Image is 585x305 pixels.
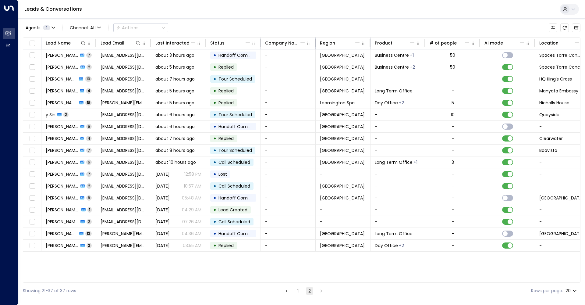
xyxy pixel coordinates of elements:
[101,39,141,47] div: Lead Email
[370,180,425,192] td: -
[452,76,454,82] div: -
[261,97,316,109] td: -
[320,147,365,153] span: Porto
[101,88,147,94] span: khyatisingh2001@hotmail.com
[213,86,216,96] div: •
[155,124,195,130] span: about 6 hours ago
[452,207,454,213] div: -
[218,52,261,58] span: Handoff Completed
[539,135,563,142] span: Clearwater
[155,39,190,47] div: Last Interacted
[46,207,80,213] span: Coen Stolk
[213,181,216,191] div: •
[184,171,201,177] p: 12:58 PM
[452,219,454,225] div: -
[101,100,147,106] span: khyati.singh143@gmail.com
[375,88,413,94] span: Long Term Office
[261,192,316,204] td: -
[452,88,454,94] div: -
[320,76,365,82] span: London
[46,124,78,130] span: Abbie Callaghan
[218,76,252,82] span: Tour Scheduled
[28,206,36,214] span: Toggle select row
[316,168,370,180] td: -
[46,171,78,177] span: Coen Stolk
[46,100,77,106] span: Khyati Singh
[86,195,92,200] span: 6
[261,228,316,239] td: -
[23,23,57,32] button: Agents1
[28,218,36,226] span: Toggle select row
[155,88,194,94] span: about 5 hours ago
[218,112,252,118] span: Tour Scheduled
[28,135,36,142] span: Toggle select row
[261,216,316,228] td: -
[86,52,92,58] span: 7
[46,76,77,82] span: Nick
[375,64,409,70] span: Business Centre
[210,39,225,47] div: Status
[320,39,335,47] div: Region
[46,147,78,153] span: Daniel Teixeira
[87,219,92,224] span: 2
[213,240,216,251] div: •
[155,171,170,177] span: Yesterday
[28,182,36,190] span: Toggle select row
[539,112,559,118] span: Quayside
[86,124,92,129] span: 5
[265,39,306,47] div: Company Name
[261,204,316,216] td: -
[210,39,251,47] div: Status
[213,169,216,179] div: •
[86,88,92,93] span: 4
[452,135,454,142] div: -
[218,207,247,213] span: Lead Created
[28,40,36,47] span: Toggle select all
[85,100,92,105] span: 18
[86,160,92,165] span: 6
[101,112,147,118] span: ysin29108@gmail.com
[101,231,147,237] span: ruiz.soledad@gmail.com
[46,135,78,142] span: Alison LISON
[370,145,425,156] td: -
[28,170,36,178] span: Toggle select row
[87,243,92,248] span: 2
[320,231,365,237] span: Barcelona
[218,183,250,189] span: Call Scheduled
[182,207,201,213] p: 04:29 AM
[155,112,195,118] span: about 6 hours ago
[452,100,454,106] div: 5
[28,111,36,119] span: Toggle select row
[539,147,557,153] span: Boavista
[261,85,316,97] td: -
[28,242,36,249] span: Toggle select row
[28,230,36,238] span: Toggle select row
[218,100,234,106] span: Replied
[218,171,227,177] span: Lost
[101,171,147,177] span: stolk.coenjc@gmail.com
[375,159,413,165] span: Long Term Office
[213,109,216,120] div: •
[370,121,425,132] td: -
[46,219,79,225] span: Daniel (Test2)
[116,25,139,30] div: Actions
[572,23,580,32] button: Archived Leads
[218,135,234,142] span: Replied
[370,73,425,85] td: -
[86,171,92,177] span: 7
[316,204,370,216] td: -
[452,231,454,237] div: -
[565,286,578,295] div: 20
[560,23,569,32] span: Refresh
[28,87,36,95] span: Toggle select row
[101,242,147,249] span: ruiz.soledad@gmail.com
[213,228,216,239] div: •
[46,242,79,249] span: MARIA SOLEDAD RUIZ CATELLI
[320,159,365,165] span: Madrid
[370,168,425,180] td: -
[155,52,194,58] span: about 3 hours ago
[218,147,252,153] span: Tour Scheduled
[101,76,147,82] span: nicsubram13@gmail.com
[67,23,103,32] span: Channel:
[28,194,36,202] span: Toggle select row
